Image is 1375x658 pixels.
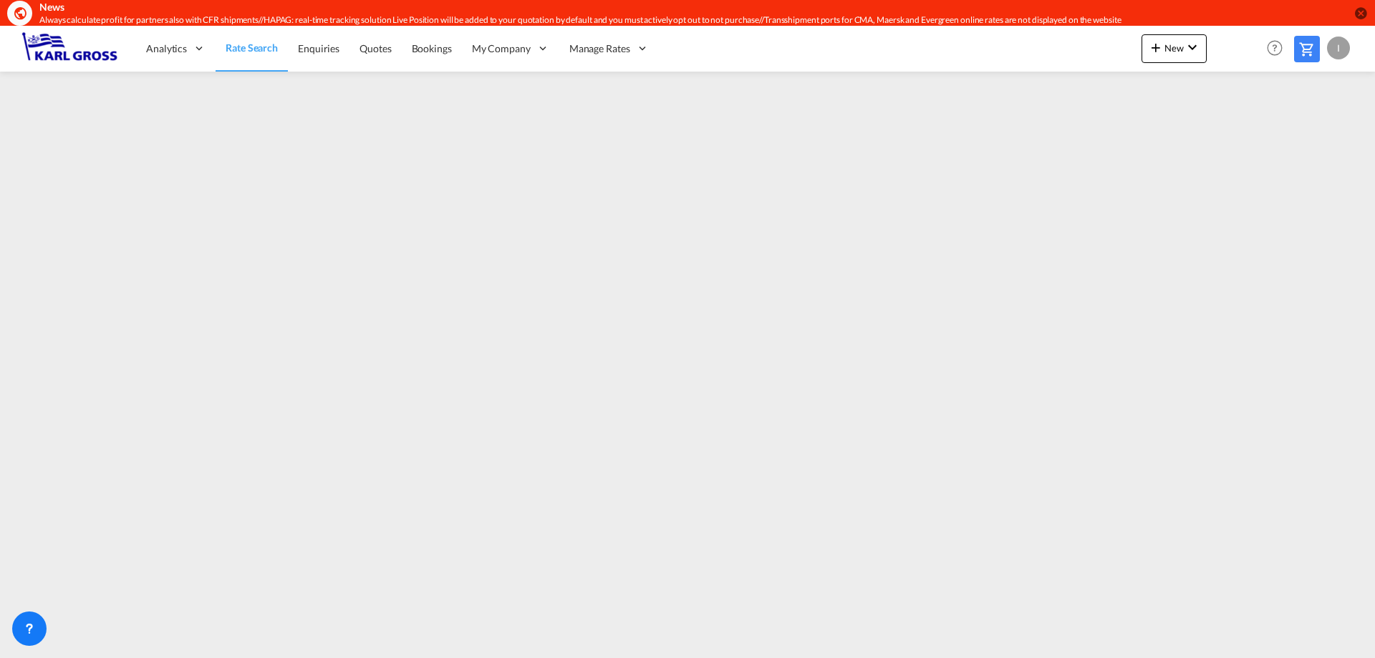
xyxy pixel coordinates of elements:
[569,42,630,56] span: Manage Rates
[1147,42,1201,54] span: New
[216,25,288,72] a: Rate Search
[1184,39,1201,56] md-icon: icon-chevron-down
[472,42,531,56] span: My Company
[136,25,216,72] div: Analytics
[146,42,187,56] span: Analytics
[21,32,118,64] img: 3269c73066d711f095e541db4db89301.png
[1354,6,1368,20] button: icon-close-circle
[349,25,401,72] a: Quotes
[1147,39,1164,56] md-icon: icon-plus 400-fg
[226,42,278,54] span: Rate Search
[13,6,27,20] md-icon: icon-earth
[402,25,462,72] a: Bookings
[412,42,452,54] span: Bookings
[1263,36,1294,62] div: Help
[559,25,659,72] div: Manage Rates
[1327,37,1350,59] div: I
[298,42,339,54] span: Enquiries
[360,42,391,54] span: Quotes
[462,25,559,72] div: My Company
[1142,34,1207,63] button: icon-plus 400-fgNewicon-chevron-down
[288,25,349,72] a: Enquiries
[1263,36,1287,60] span: Help
[39,14,1164,26] div: Always calculate profit for partners also with CFR shipments//HAPAG: real-time tracking solution ...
